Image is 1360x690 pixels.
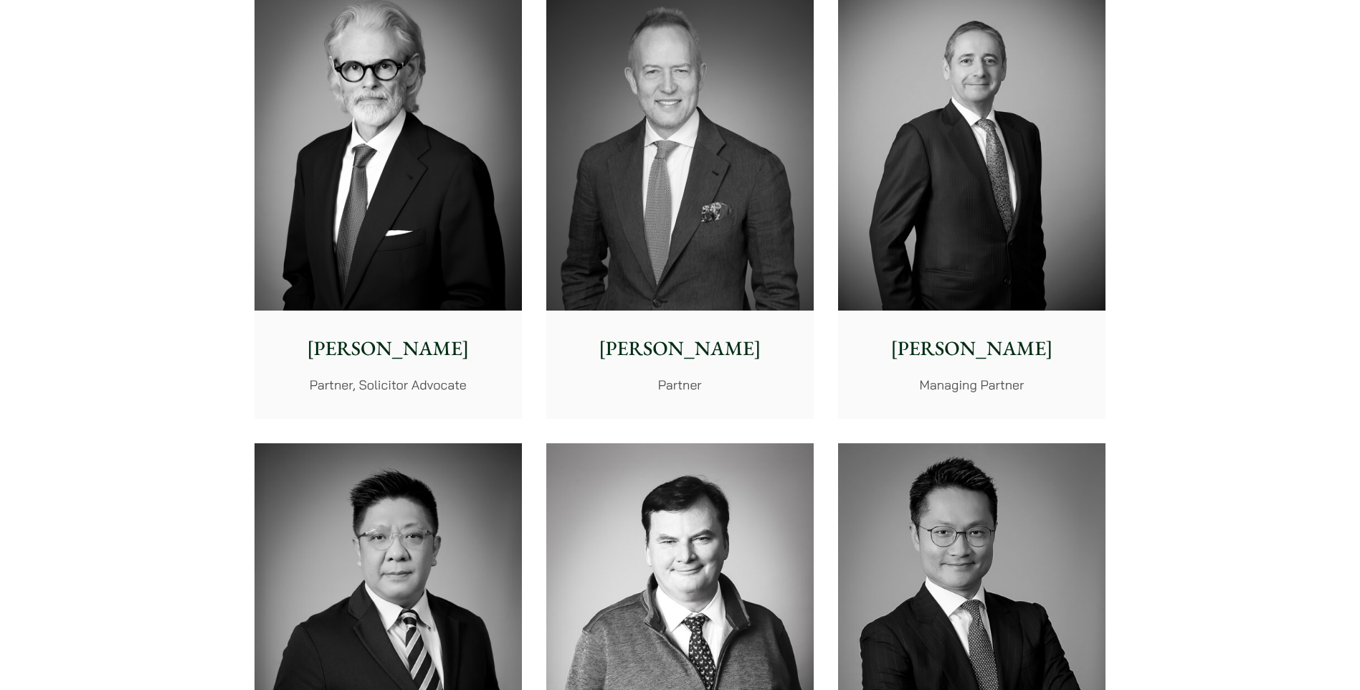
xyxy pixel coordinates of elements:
[850,375,1094,394] p: Managing Partner
[266,334,510,364] p: [PERSON_NAME]
[850,334,1094,364] p: [PERSON_NAME]
[558,375,802,394] p: Partner
[558,334,802,364] p: [PERSON_NAME]
[266,375,510,394] p: Partner, Solicitor Advocate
